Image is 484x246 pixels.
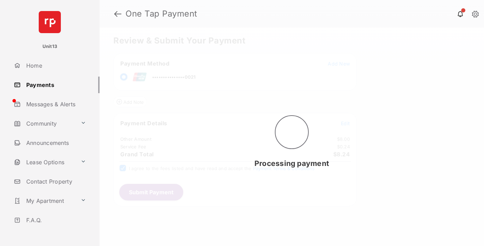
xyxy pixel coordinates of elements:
a: Community [11,115,78,132]
a: Announcements [11,135,100,151]
span: Processing payment [254,159,329,168]
strong: One Tap Payment [125,10,197,18]
a: Home [11,57,100,74]
a: Messages & Alerts [11,96,100,112]
a: F.A.Q. [11,212,100,228]
a: Payments [11,77,100,93]
a: Contact Property [11,173,100,190]
a: My Apartment [11,193,78,209]
img: svg+xml;base64,PHN2ZyB4bWxucz0iaHR0cDovL3d3dy53My5vcmcvMjAwMC9zdmciIHdpZHRoPSI2NCIgaGVpZ2h0PSI2NC... [39,11,61,33]
p: Unit13 [43,43,57,50]
a: Lease Options [11,154,78,170]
